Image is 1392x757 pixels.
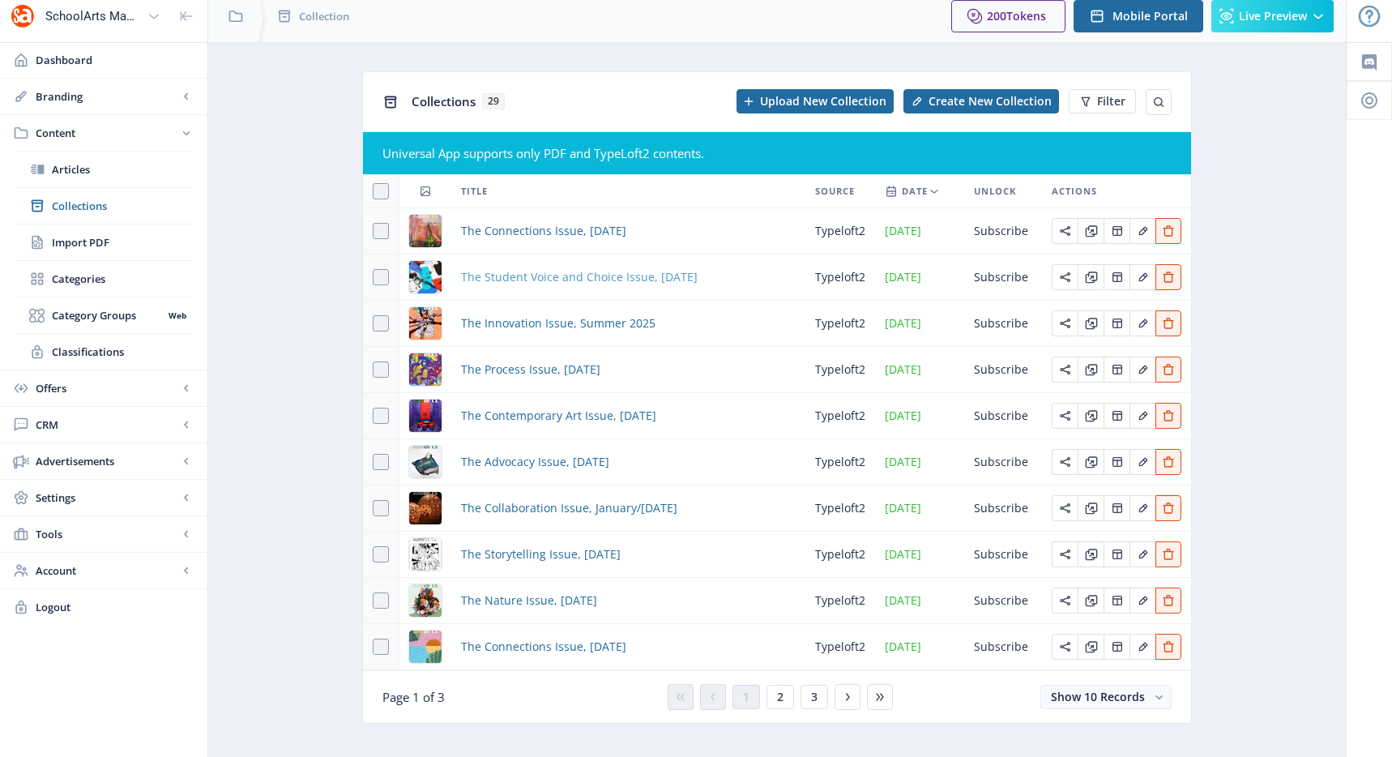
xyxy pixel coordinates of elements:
[461,182,488,201] span: Title
[903,89,1059,113] button: Create New Collection
[1129,638,1155,653] a: Edit page
[1129,499,1155,515] a: Edit page
[36,562,178,579] span: Account
[964,532,1042,578] td: Subscribe
[1129,453,1155,468] a: Edit page
[1052,638,1078,653] a: Edit page
[409,446,442,478] img: a4271694-0c87-4a09-9142-d883a85e28a1.png
[1052,499,1078,515] a: Edit page
[964,393,1042,439] td: Subscribe
[1155,638,1181,653] a: Edit page
[299,8,349,24] span: Collection
[743,691,749,704] span: 1
[964,208,1042,254] td: Subscribe
[1129,222,1155,237] a: Edit page
[805,301,875,347] td: typeloft2
[1052,361,1078,376] a: Edit page
[1051,689,1145,704] span: Show 10 Records
[409,538,442,571] img: 25e7b029-8912-40f9-bdfa-ba5e0f209b25.png
[875,624,964,670] td: [DATE]
[805,624,875,670] td: typeloft2
[805,532,875,578] td: typeloft2
[16,261,191,297] a: Categories
[1078,592,1104,607] a: Edit page
[1104,268,1129,284] a: Edit page
[461,314,655,333] a: The Innovation Issue, Summer 2025
[805,485,875,532] td: typeloft2
[760,95,886,108] span: Upload New Collection
[1155,499,1181,515] a: Edit page
[36,417,178,433] span: CRM
[52,344,191,360] span: Classifications
[1052,222,1078,237] a: Edit page
[1129,592,1155,607] a: Edit page
[482,93,505,109] span: 29
[1078,453,1104,468] a: Edit page
[16,297,191,333] a: Category GroupsWeb
[1078,361,1104,376] a: Edit page
[163,307,191,323] nb-badge: Web
[875,578,964,624] td: [DATE]
[1006,8,1046,24] span: Tokens
[974,182,1016,201] span: Unlock
[1078,407,1104,422] a: Edit page
[1155,545,1181,561] a: Edit page
[1052,314,1078,330] a: Edit page
[1104,592,1129,607] a: Edit page
[964,439,1042,485] td: Subscribe
[16,152,191,187] a: Articles
[461,452,609,472] span: The Advocacy Issue, [DATE]
[1129,407,1155,422] a: Edit page
[461,360,600,379] a: The Process Issue, [DATE]
[1129,545,1155,561] a: Edit page
[461,221,626,241] a: The Connections Issue, [DATE]
[902,182,928,201] span: Date
[52,161,191,177] span: Articles
[36,125,178,141] span: Content
[1104,222,1129,237] a: Edit page
[1104,499,1129,515] a: Edit page
[412,93,476,109] span: Collections
[461,591,597,610] a: The Nature Issue, [DATE]
[36,490,178,506] span: Settings
[964,578,1042,624] td: Subscribe
[36,526,178,542] span: Tools
[1155,592,1181,607] a: Edit page
[1078,499,1104,515] a: Edit page
[1155,268,1181,284] a: Edit page
[1052,182,1097,201] span: Actions
[1052,268,1078,284] a: Edit page
[964,485,1042,532] td: Subscribe
[1104,638,1129,653] a: Edit page
[929,95,1052,108] span: Create New Collection
[1052,407,1078,422] a: Edit page
[1239,10,1307,23] span: Live Preview
[382,145,1172,161] div: Universal App supports only PDF and TypeLoft2 contents.
[1129,268,1155,284] a: Edit page
[875,393,964,439] td: [DATE]
[16,225,191,260] a: Import PDF
[1078,314,1104,330] a: Edit page
[805,578,875,624] td: typeloft2
[1052,453,1078,468] a: Edit page
[461,267,698,287] a: The Student Voice and Choice Issue, [DATE]
[409,307,442,340] img: d48d95ad-d8e3-41d8-84eb-334bbca4bb7b.png
[875,254,964,301] td: [DATE]
[409,584,442,617] img: 784aec82-15c6-4f83-95ee-af48e2a7852c.png
[1155,361,1181,376] a: Edit page
[409,492,442,524] img: 9211a670-13fb-492a-930b-e4eb21ad28b3.png
[777,691,784,704] span: 2
[36,453,178,469] span: Advertisements
[409,400,442,432] img: 10c3aa48-9907-426a-b8e9-0dff08a38197.png
[461,406,656,426] a: The Contemporary Art Issue, [DATE]
[409,215,442,247] img: 15ad045d-8524-468b-a0de-1f00bc134e43.png
[815,182,855,201] span: Source
[461,498,677,518] span: The Collaboration Issue, January/[DATE]
[894,89,1059,113] a: New page
[1040,685,1172,709] button: Show 10 Records
[382,689,445,705] span: Page 1 of 3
